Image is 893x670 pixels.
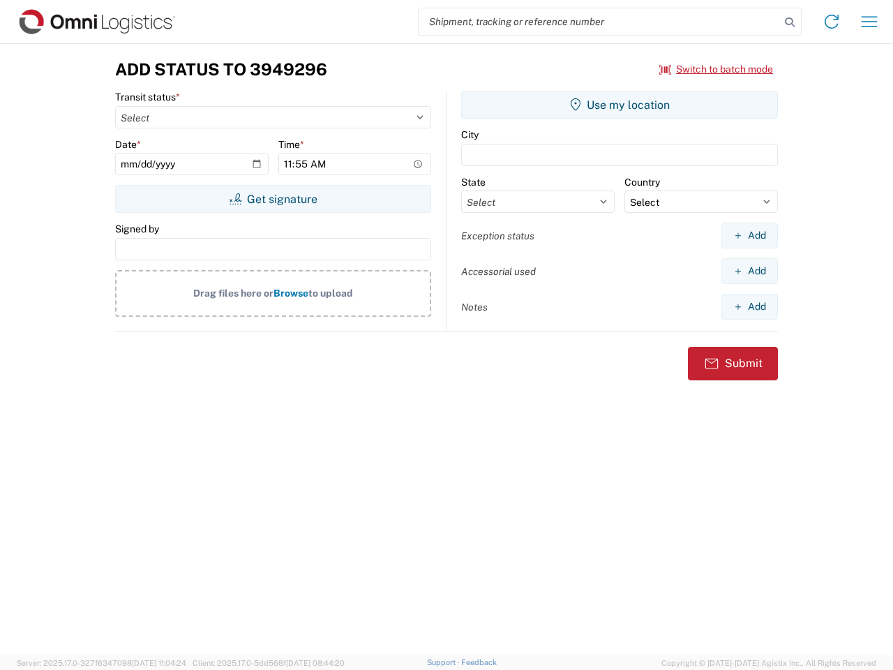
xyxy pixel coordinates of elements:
[115,223,159,235] label: Signed by
[308,288,353,299] span: to upload
[17,659,186,667] span: Server: 2025.17.0-327f6347098
[721,258,778,284] button: Add
[115,185,431,213] button: Get signature
[132,659,186,667] span: [DATE] 11:04:24
[461,265,536,278] label: Accessorial used
[659,58,773,81] button: Switch to batch mode
[193,288,273,299] span: Drag files here or
[661,657,876,669] span: Copyright © [DATE]-[DATE] Agistix Inc., All Rights Reserved
[461,128,479,141] label: City
[286,659,345,667] span: [DATE] 08:44:20
[461,176,486,188] label: State
[419,8,780,35] input: Shipment, tracking or reference number
[721,294,778,320] button: Add
[115,59,327,80] h3: Add Status to 3949296
[688,347,778,380] button: Submit
[193,659,345,667] span: Client: 2025.17.0-5dd568f
[461,658,497,667] a: Feedback
[427,658,462,667] a: Support
[115,91,180,103] label: Transit status
[624,176,660,188] label: Country
[115,138,141,151] label: Date
[461,301,488,313] label: Notes
[461,230,534,242] label: Exception status
[461,91,778,119] button: Use my location
[273,288,308,299] span: Browse
[278,138,304,151] label: Time
[721,223,778,248] button: Add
